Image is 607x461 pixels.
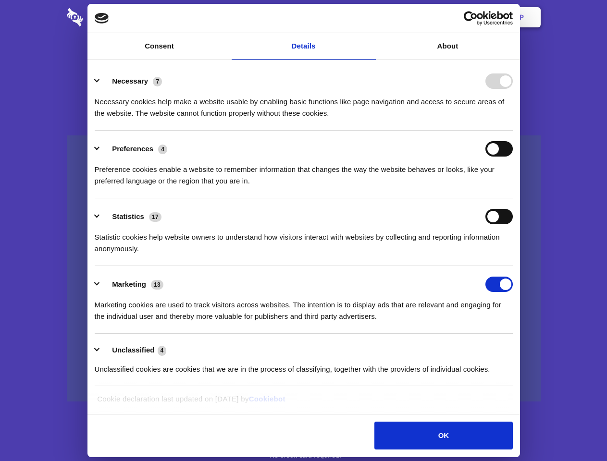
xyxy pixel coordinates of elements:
a: Login [436,2,478,32]
label: Marketing [112,280,146,288]
button: Necessary (7) [95,73,168,89]
div: Marketing cookies are used to track visitors across websites. The intention is to display ads tha... [95,292,513,322]
button: OK [374,422,512,449]
div: Preference cookies enable a website to remember information that changes the way the website beha... [95,157,513,187]
div: Cookie declaration last updated on [DATE] by [90,393,517,412]
a: Pricing [282,2,324,32]
label: Statistics [112,212,144,220]
iframe: Drift Widget Chat Controller [559,413,595,449]
img: logo-wordmark-white-trans-d4663122ce5f474addd5e946df7df03e33cb6a1c49d2221995e7729f52c070b2.svg [67,8,149,26]
h4: Auto-redaction of sensitive data, encrypted data sharing and self-destructing private chats. Shar... [67,87,541,119]
a: Usercentrics Cookiebot - opens in a new window [429,11,513,25]
button: Unclassified (4) [95,344,173,356]
span: 4 [158,145,167,154]
a: Consent [87,33,232,60]
button: Marketing (13) [95,277,170,292]
a: About [376,33,520,60]
div: Necessary cookies help make a website usable by enabling basic functions like page navigation and... [95,89,513,119]
a: Wistia video thumbnail [67,135,541,402]
h1: Eliminate Slack Data Loss. [67,43,541,78]
label: Necessary [112,77,148,85]
div: Statistic cookies help website owners to understand how visitors interact with websites by collec... [95,224,513,255]
span: 13 [151,280,163,290]
img: logo [95,13,109,24]
a: Details [232,33,376,60]
div: Unclassified cookies are cookies that we are in the process of classifying, together with the pro... [95,356,513,375]
label: Preferences [112,145,153,153]
a: Contact [390,2,434,32]
button: Preferences (4) [95,141,173,157]
a: Cookiebot [249,395,285,403]
span: 4 [158,346,167,355]
span: 17 [149,212,161,222]
span: 7 [153,77,162,86]
button: Statistics (17) [95,209,168,224]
